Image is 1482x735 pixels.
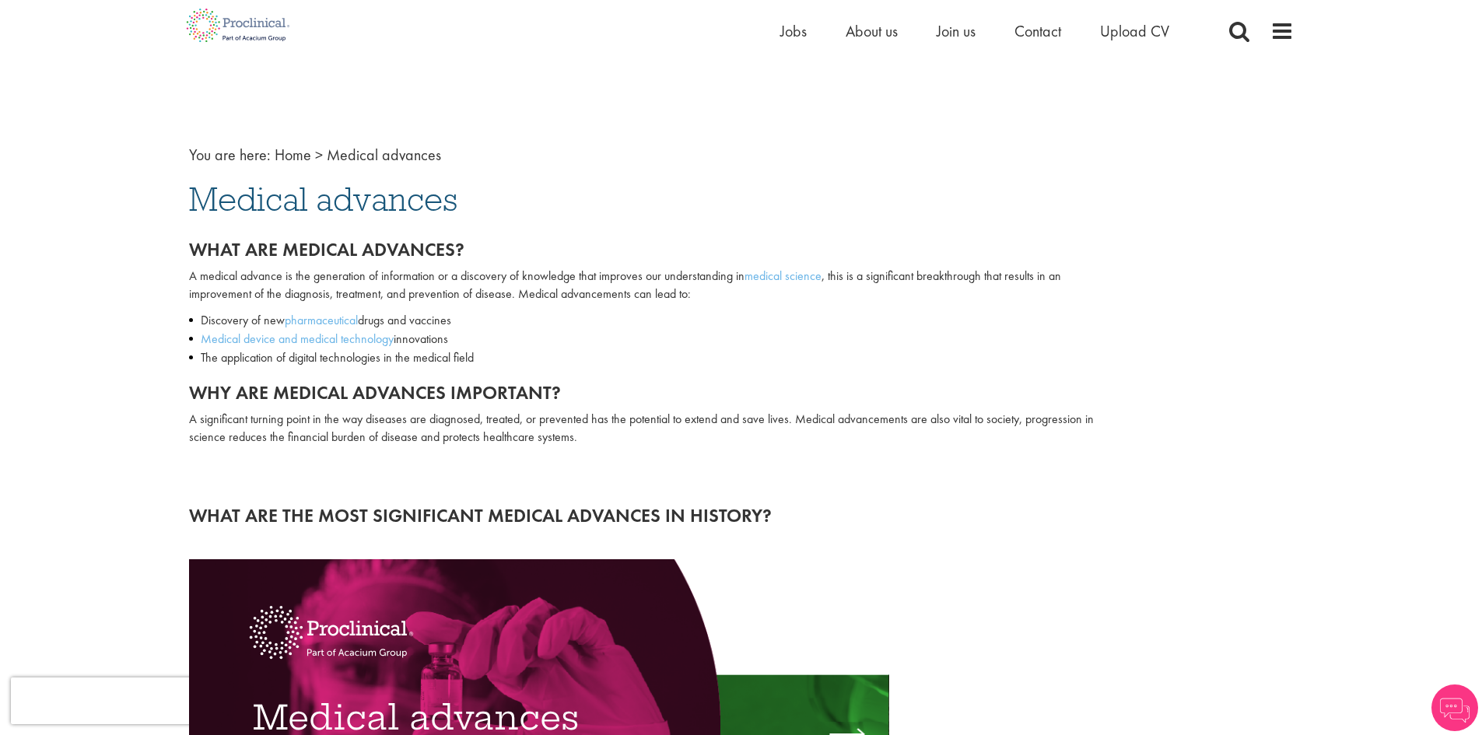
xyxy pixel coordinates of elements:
a: medical science [745,268,822,284]
a: Contact [1014,21,1061,41]
li: Discovery of new drugs and vaccines [189,311,1105,330]
span: Medical advances [189,178,457,220]
span: edical advancements can lead to: [529,285,691,302]
a: Upload CV [1100,21,1169,41]
p: A medical advance is the generation of information or a discovery of knowledge that improves our ... [189,268,1105,303]
h2: What are the most significant medical advances in history? [189,506,1294,526]
a: Medical device and medical technology [201,331,394,347]
li: The application of digital technologies in the medical field [189,348,1105,367]
a: pharmaceutical [285,312,358,328]
span: > [315,145,323,165]
img: Chatbot [1431,684,1478,731]
a: Join us [937,21,976,41]
a: About us [846,21,898,41]
span: You are here: [189,145,271,165]
span: Medical advances [327,145,441,165]
p: A significant turning point in the way diseases are diagnosed, treated, or prevented has the pote... [189,411,1105,446]
a: Jobs [780,21,807,41]
a: breadcrumb link [275,145,311,165]
li: innovations [189,330,1105,348]
h2: What are medical advances? [189,240,1105,260]
h2: Why are medical advances important? [189,383,1105,403]
iframe: reCAPTCHA [11,677,210,724]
